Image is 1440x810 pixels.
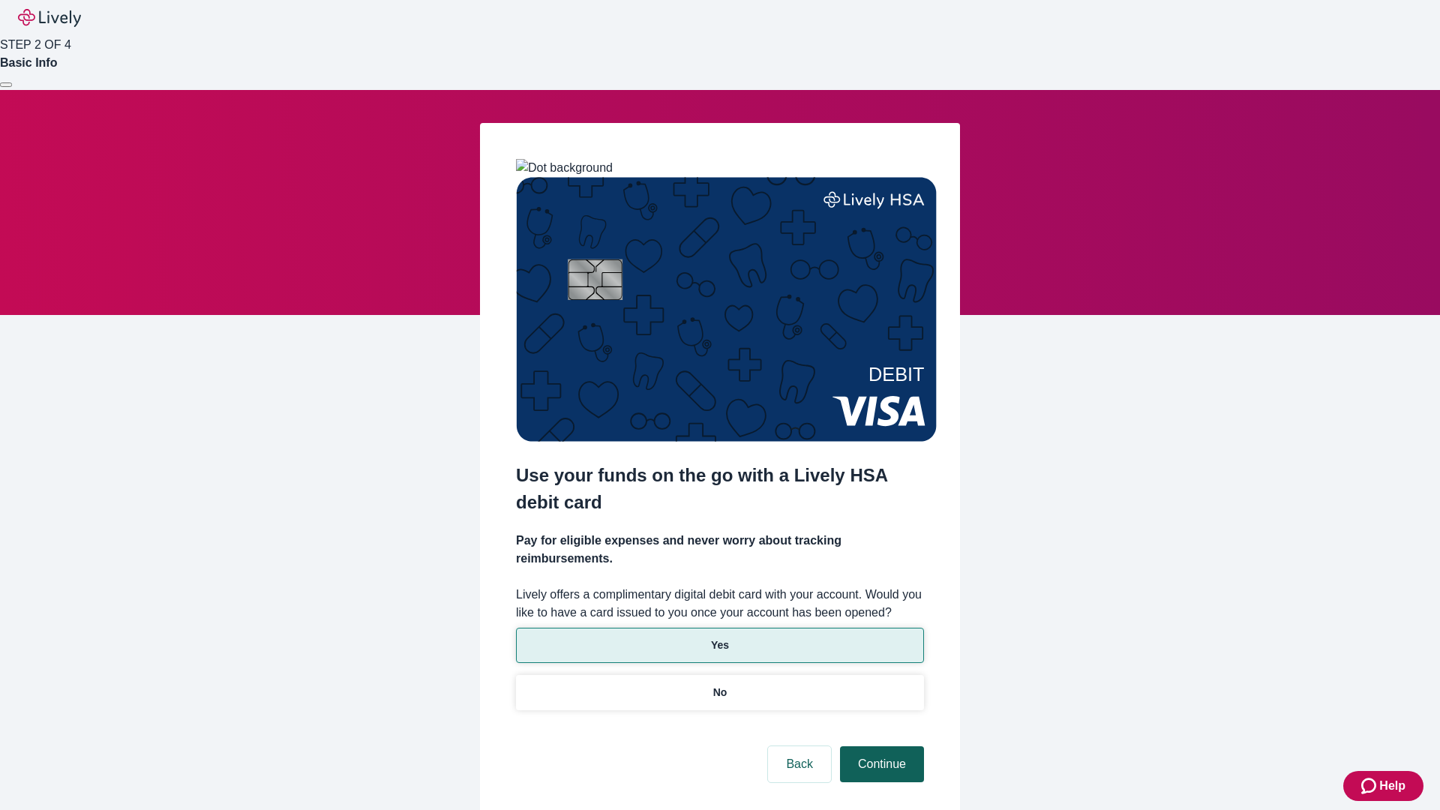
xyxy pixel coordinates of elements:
[516,177,937,442] img: Debit card
[840,746,924,782] button: Continue
[1361,777,1379,795] svg: Zendesk support icon
[516,462,924,516] h2: Use your funds on the go with a Lively HSA debit card
[768,746,831,782] button: Back
[516,675,924,710] button: No
[18,9,81,27] img: Lively
[516,532,924,568] h4: Pay for eligible expenses and never worry about tracking reimbursements.
[516,586,924,622] label: Lively offers a complimentary digital debit card with your account. Would you like to have a card...
[1379,777,1405,795] span: Help
[516,159,613,177] img: Dot background
[1343,771,1423,801] button: Zendesk support iconHelp
[711,637,729,653] p: Yes
[713,685,727,700] p: No
[516,628,924,663] button: Yes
